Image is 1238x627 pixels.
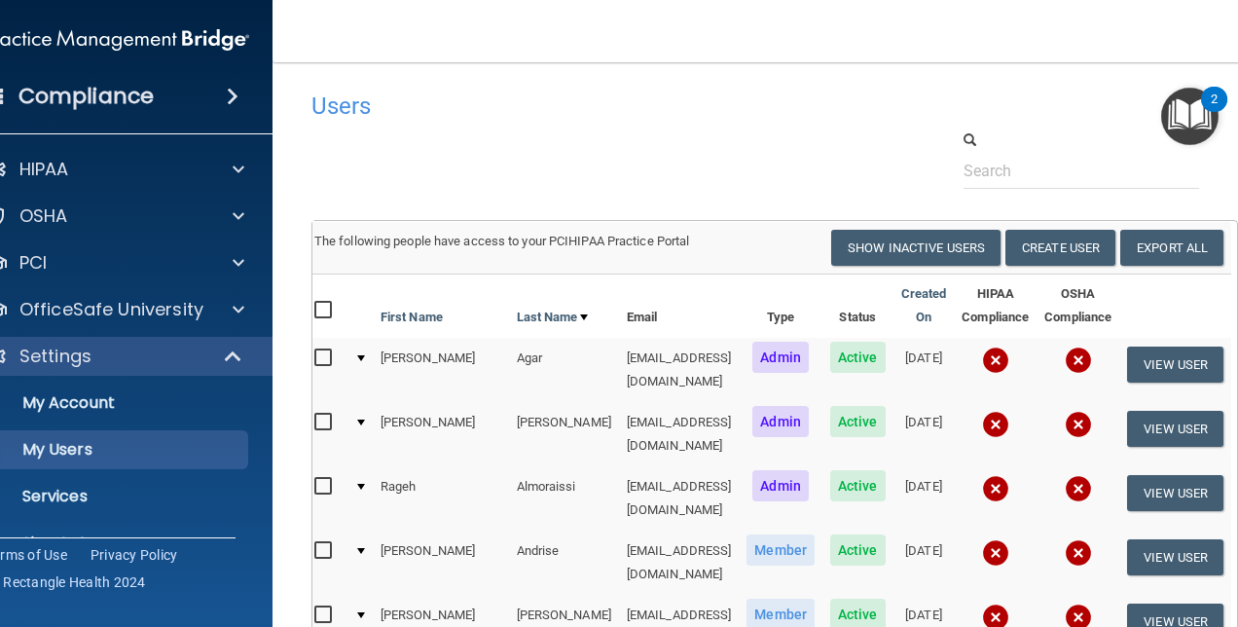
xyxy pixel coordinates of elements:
span: The following people have access to your PCIHIPAA Practice Portal [314,234,690,248]
td: [EMAIL_ADDRESS][DOMAIN_NAME] [619,466,740,531]
td: Agar [509,338,619,402]
button: View User [1127,347,1223,383]
button: Create User [1005,230,1115,266]
img: cross.ca9f0e7f.svg [982,411,1009,438]
th: HIPAA Compliance [954,275,1037,338]
td: Andrise [509,531,619,595]
span: Active [830,470,886,501]
p: PCI [19,251,47,275]
span: Admin [752,406,809,437]
h4: Users [311,93,840,119]
span: Active [830,342,886,373]
td: [PERSON_NAME] [373,402,509,466]
th: OSHA Compliance [1037,275,1119,338]
td: [PERSON_NAME] [373,531,509,595]
a: Privacy Policy [91,545,178,565]
a: Created On [901,282,947,329]
div: 2 [1211,99,1218,125]
td: [DATE] [893,338,955,402]
h4: Compliance [18,83,154,110]
a: First Name [381,306,443,329]
td: Almoraissi [509,466,619,531]
th: Type [739,275,822,338]
img: cross.ca9f0e7f.svg [982,539,1009,567]
p: Settings [19,345,91,368]
td: [DATE] [893,402,955,466]
span: Admin [752,470,809,501]
img: cross.ca9f0e7f.svg [1065,539,1092,567]
td: [EMAIL_ADDRESS][DOMAIN_NAME] [619,531,740,595]
th: Status [822,275,893,338]
img: cross.ca9f0e7f.svg [982,347,1009,374]
img: cross.ca9f0e7f.svg [1065,475,1092,502]
td: [PERSON_NAME] [373,338,509,402]
td: [DATE] [893,531,955,595]
span: Active [830,406,886,437]
img: cross.ca9f0e7f.svg [1065,347,1092,374]
img: cross.ca9f0e7f.svg [982,475,1009,502]
a: Last Name [517,306,589,329]
th: Email [619,275,740,338]
td: [EMAIL_ADDRESS][DOMAIN_NAME] [619,338,740,402]
td: [EMAIL_ADDRESS][DOMAIN_NAME] [619,402,740,466]
span: Active [830,535,886,566]
button: View User [1127,475,1223,511]
td: Rageh [373,466,509,531]
button: Open Resource Center, 2 new notifications [1161,88,1219,145]
button: Show Inactive Users [831,230,1001,266]
a: Export All [1120,230,1223,266]
button: View User [1127,411,1223,447]
span: Member [746,535,815,566]
p: OSHA [19,204,68,228]
span: Admin [752,342,809,373]
td: [DATE] [893,466,955,531]
td: [PERSON_NAME] [509,402,619,466]
img: cross.ca9f0e7f.svg [1065,411,1092,438]
input: Search [964,153,1200,189]
button: View User [1127,539,1223,575]
p: HIPAA [19,158,69,181]
p: OfficeSafe University [19,298,203,321]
